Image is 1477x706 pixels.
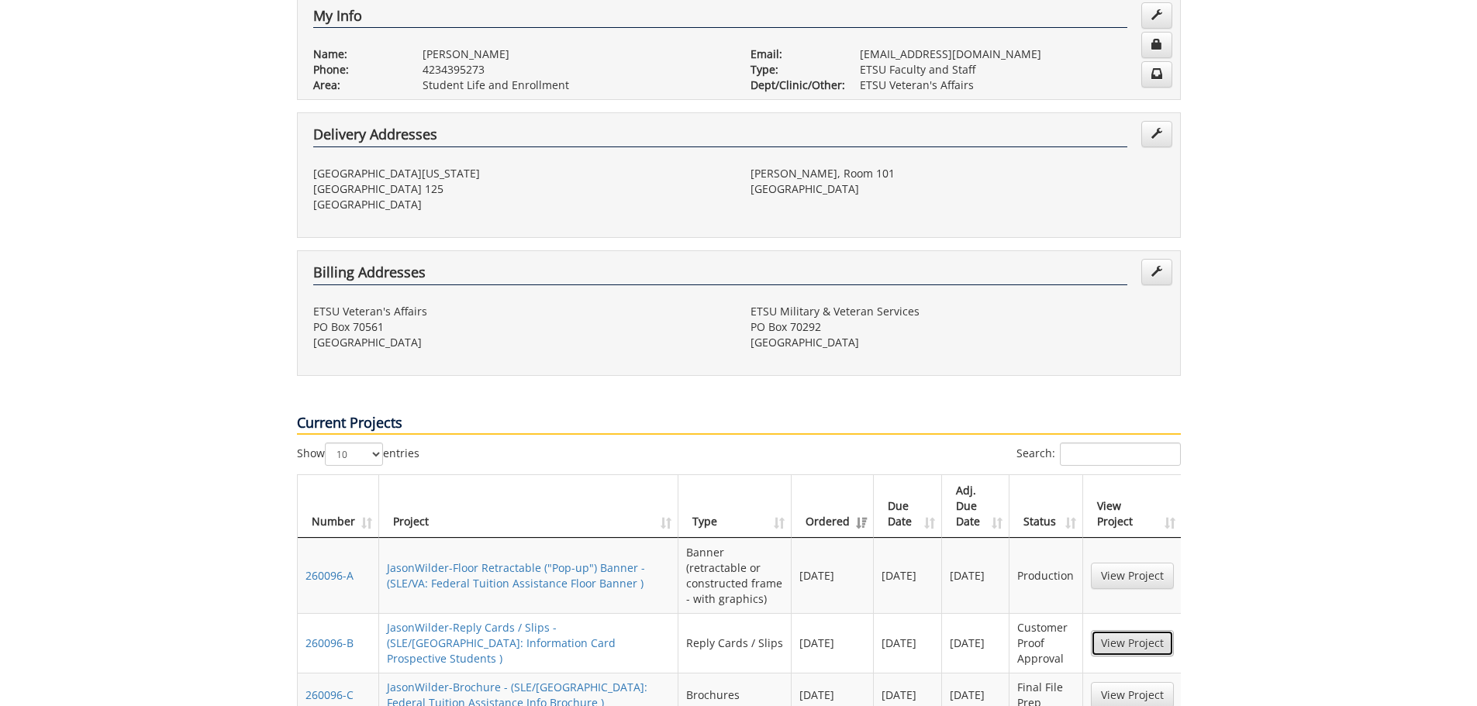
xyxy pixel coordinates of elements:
[792,613,874,673] td: [DATE]
[751,166,1165,181] p: [PERSON_NAME], Room 101
[313,335,727,350] p: [GEOGRAPHIC_DATA]
[678,538,792,613] td: Banner (retractable or constructed frame - with graphics)
[860,46,1165,62] p: [EMAIL_ADDRESS][DOMAIN_NAME]
[313,166,727,181] p: [GEOGRAPHIC_DATA][US_STATE]
[423,62,727,77] p: 4234395273
[313,9,1127,29] h4: My Info
[297,443,419,466] label: Show entries
[1009,538,1082,613] td: Production
[313,62,399,77] p: Phone:
[792,475,874,538] th: Ordered: activate to sort column ascending
[1141,121,1172,147] a: Edit Addresses
[860,62,1165,77] p: ETSU Faculty and Staff
[1141,2,1172,29] a: Edit Info
[1009,475,1082,538] th: Status: activate to sort column ascending
[305,635,354,650] a: 260096-B
[298,475,379,538] th: Number: activate to sort column ascending
[874,538,942,613] td: [DATE]
[325,443,383,466] select: Showentries
[313,77,399,93] p: Area:
[1091,630,1174,656] a: View Project
[313,319,727,335] p: PO Box 70561
[874,613,942,673] td: [DATE]
[313,181,727,197] p: [GEOGRAPHIC_DATA] 125
[313,127,1127,147] h4: Delivery Addresses
[1141,259,1172,285] a: Edit Addresses
[751,335,1165,350] p: [GEOGRAPHIC_DATA]
[387,620,616,666] a: JasonWilder-Reply Cards / Slips - (SLE/[GEOGRAPHIC_DATA]: Information Card Prospective Students )
[305,568,354,583] a: 260096-A
[860,77,1165,93] p: ETSU Veteran's Affairs
[942,613,1010,673] td: [DATE]
[423,46,727,62] p: [PERSON_NAME]
[313,265,1127,285] h4: Billing Addresses
[423,77,727,93] p: Student Life and Enrollment
[313,197,727,212] p: [GEOGRAPHIC_DATA]
[1091,563,1174,589] a: View Project
[387,560,645,591] a: JasonWilder-Floor Retractable ("Pop-up") Banner - (SLE/VA: Federal Tuition Assistance Floor Banner )
[792,538,874,613] td: [DATE]
[678,613,792,673] td: Reply Cards / Slips
[1083,475,1182,538] th: View Project: activate to sort column ascending
[297,413,1181,435] p: Current Projects
[751,62,837,77] p: Type:
[751,181,1165,197] p: [GEOGRAPHIC_DATA]
[1141,61,1172,88] a: Change Communication Preferences
[1141,32,1172,58] a: Change Password
[1016,443,1181,466] label: Search:
[1009,613,1082,673] td: Customer Proof Approval
[942,475,1010,538] th: Adj. Due Date: activate to sort column ascending
[678,475,792,538] th: Type: activate to sort column ascending
[313,304,727,319] p: ETSU Veteran's Affairs
[379,475,679,538] th: Project: activate to sort column ascending
[751,46,837,62] p: Email:
[751,319,1165,335] p: PO Box 70292
[942,538,1010,613] td: [DATE]
[1060,443,1181,466] input: Search:
[751,304,1165,319] p: ETSU Military & Veteran Services
[874,475,942,538] th: Due Date: activate to sort column ascending
[751,77,837,93] p: Dept/Clinic/Other:
[313,46,399,62] p: Name:
[305,687,354,702] a: 260096-C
